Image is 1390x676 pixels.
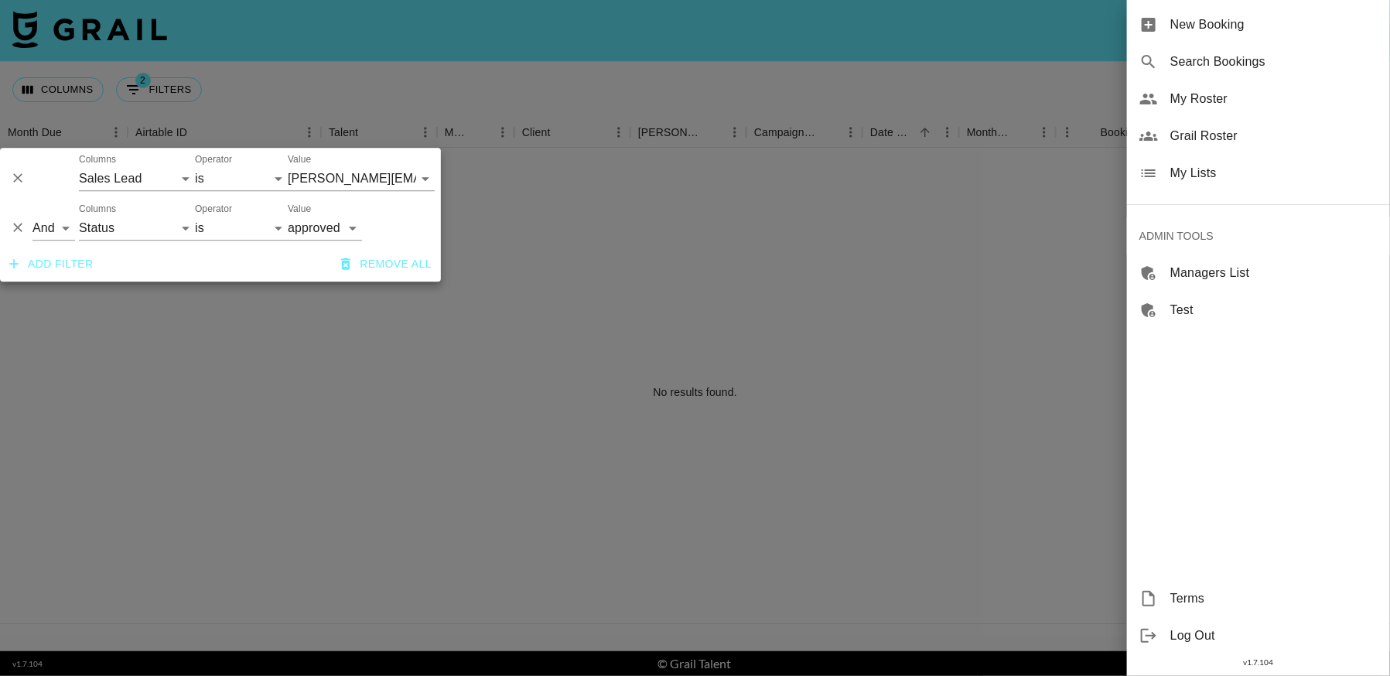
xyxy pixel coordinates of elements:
div: My Lists [1127,155,1390,192]
div: My Roster [1127,80,1390,118]
div: Terms [1127,580,1390,617]
select: Logic operator [32,216,75,241]
span: My Lists [1170,164,1378,183]
span: New Booking [1170,15,1378,34]
span: Terms [1170,589,1378,608]
div: Test [1127,292,1390,329]
span: Search Bookings [1170,53,1378,71]
div: ADMIN TOOLS [1127,217,1390,254]
button: Add filter [3,250,100,278]
div: Managers List [1127,254,1390,292]
label: Value [288,153,311,166]
label: Columns [79,203,116,216]
div: New Booking [1127,6,1390,43]
button: Delete [6,217,29,240]
span: Test [1170,301,1378,319]
span: Managers List [1170,264,1378,282]
span: Log Out [1170,626,1378,645]
label: Columns [79,153,116,166]
div: Log Out [1127,617,1390,654]
span: My Roster [1170,90,1378,108]
label: Operator [195,153,232,166]
button: Remove all [335,250,438,278]
div: v 1.7.104 [1127,654,1390,671]
div: Grail Roster [1127,118,1390,155]
label: Value [288,203,311,216]
span: Grail Roster [1170,127,1378,145]
label: Operator [195,203,232,216]
div: Search Bookings [1127,43,1390,80]
button: Delete [6,167,29,190]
